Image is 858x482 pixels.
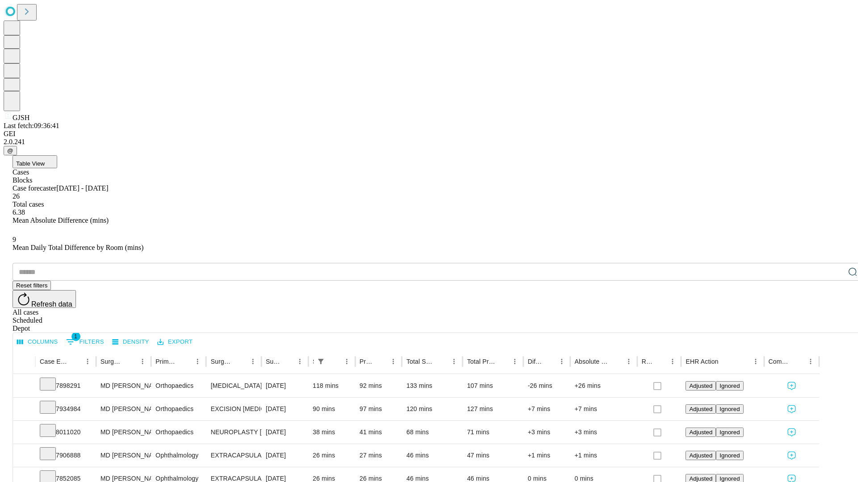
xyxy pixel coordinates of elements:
[210,358,233,365] div: Surgery Name
[40,421,92,444] div: 8011020
[360,358,374,365] div: Predicted In Room Duration
[7,147,13,154] span: @
[281,355,294,368] button: Sort
[156,398,202,420] div: Orthopaedics
[387,355,400,368] button: Menu
[467,358,495,365] div: Total Predicted Duration
[13,208,25,216] span: 6.38
[17,402,31,417] button: Expand
[101,444,147,467] div: MD [PERSON_NAME]
[686,451,716,460] button: Adjusted
[467,444,519,467] div: 47 mins
[528,374,566,397] div: -26 mins
[313,398,351,420] div: 90 mins
[136,355,149,368] button: Menu
[81,355,94,368] button: Menu
[528,398,566,420] div: +7 mins
[719,355,732,368] button: Sort
[210,421,257,444] div: NEUROPLASTY [MEDICAL_DATA] AT [GEOGRAPHIC_DATA]
[71,332,80,341] span: 1
[40,374,92,397] div: 7898291
[804,355,817,368] button: Menu
[4,146,17,155] button: @
[4,122,59,129] span: Last fetch: 09:36:41
[13,184,56,192] span: Case forecaster
[528,421,566,444] div: +3 mins
[360,398,398,420] div: 97 mins
[716,404,743,414] button: Ignored
[69,355,81,368] button: Sort
[13,192,20,200] span: 26
[555,355,568,368] button: Menu
[360,421,398,444] div: 41 mins
[749,355,762,368] button: Menu
[328,355,341,368] button: Sort
[575,358,609,365] div: Absolute Difference
[56,184,108,192] span: [DATE] - [DATE]
[156,374,202,397] div: Orthopaedics
[406,421,458,444] div: 68 mins
[13,290,76,308] button: Refresh data
[4,138,854,146] div: 2.0.241
[40,358,68,365] div: Case Epic Id
[110,335,151,349] button: Density
[40,398,92,420] div: 7934984
[792,355,804,368] button: Sort
[406,374,458,397] div: 133 mins
[17,425,31,440] button: Expand
[31,300,72,308] span: Refresh data
[210,444,257,467] div: EXTRACAPSULAR CATARACT REMOVAL WITH [MEDICAL_DATA]
[686,358,718,365] div: EHR Action
[266,358,280,365] div: Surgery Date
[191,355,204,368] button: Menu
[575,398,633,420] div: +7 mins
[716,428,743,437] button: Ignored
[435,355,448,368] button: Sort
[13,114,29,121] span: GJSH
[719,382,740,389] span: Ignored
[64,335,106,349] button: Show filters
[247,355,259,368] button: Menu
[17,448,31,464] button: Expand
[719,475,740,482] span: Ignored
[689,406,712,412] span: Adjusted
[156,444,202,467] div: Ophthalmology
[341,355,353,368] button: Menu
[360,374,398,397] div: 92 mins
[266,374,304,397] div: [DATE]
[448,355,460,368] button: Menu
[179,355,191,368] button: Sort
[689,429,712,436] span: Adjusted
[4,130,854,138] div: GEI
[716,381,743,391] button: Ignored
[509,355,521,368] button: Menu
[155,335,195,349] button: Export
[406,398,458,420] div: 120 mins
[101,358,123,365] div: Surgeon Name
[686,428,716,437] button: Adjusted
[15,335,60,349] button: Select columns
[17,378,31,394] button: Expand
[210,398,257,420] div: EXCISION [MEDICAL_DATA] WRIST
[689,475,712,482] span: Adjusted
[719,429,740,436] span: Ignored
[315,355,327,368] div: 1 active filter
[124,355,136,368] button: Sort
[719,406,740,412] span: Ignored
[575,374,633,397] div: +26 mins
[266,398,304,420] div: [DATE]
[313,358,314,365] div: Scheduled In Room Duration
[13,244,143,251] span: Mean Daily Total Difference by Room (mins)
[13,236,16,243] span: 9
[622,355,635,368] button: Menu
[315,355,327,368] button: Show filters
[543,355,555,368] button: Sort
[313,374,351,397] div: 118 mins
[101,398,147,420] div: MD [PERSON_NAME] [PERSON_NAME]
[313,421,351,444] div: 38 mins
[16,282,47,289] span: Reset filters
[13,281,51,290] button: Reset filters
[769,358,791,365] div: Comments
[719,452,740,459] span: Ignored
[654,355,666,368] button: Sort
